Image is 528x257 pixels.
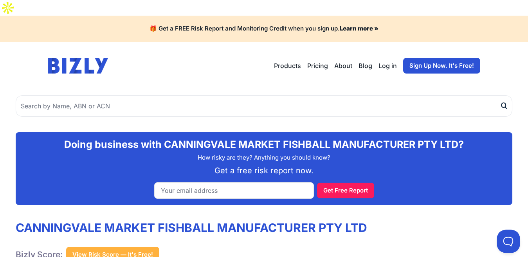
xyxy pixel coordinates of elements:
a: About [334,61,352,70]
a: Sign Up Now. It's Free! [403,58,480,74]
input: Your email address [154,182,314,199]
h1: CANNINGVALE MARKET FISHBALL MANUFACTURER PTY LTD [16,221,367,235]
button: Products [274,61,301,70]
a: Pricing [307,61,328,70]
p: Get a free risk report now. [22,165,506,176]
a: Learn more » [340,25,378,32]
a: Log in [378,61,397,70]
p: How risky are they? Anything you should know? [22,153,506,162]
h4: 🎁 Get a FREE Risk Report and Monitoring Credit when you sign up. [9,25,519,32]
input: Search by Name, ABN or ACN [16,95,512,117]
h2: Doing business with CANNINGVALE MARKET FISHBALL MANUFACTURER PTY LTD? [22,138,506,150]
button: Get Free Report [317,183,374,198]
iframe: Toggle Customer Support [497,230,520,253]
a: Blog [359,61,372,70]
